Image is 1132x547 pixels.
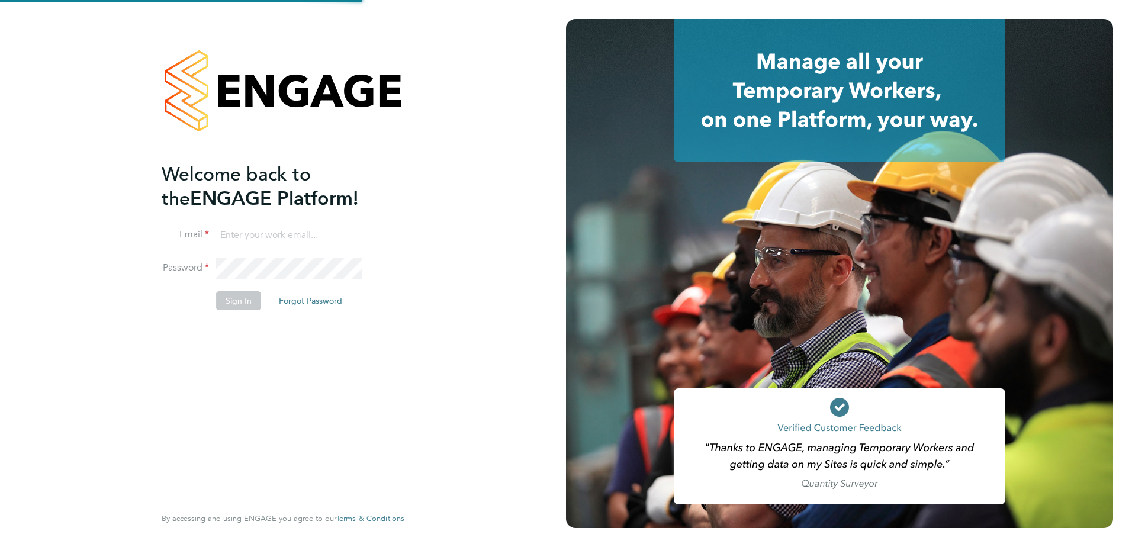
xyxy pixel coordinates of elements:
[162,162,393,211] h2: ENGAGE Platform!
[162,262,209,274] label: Password
[336,514,404,523] a: Terms & Conditions
[162,229,209,241] label: Email
[336,513,404,523] span: Terms & Conditions
[162,163,311,210] span: Welcome back to the
[216,225,362,246] input: Enter your work email...
[216,291,261,310] button: Sign In
[162,513,404,523] span: By accessing and using ENGAGE you agree to our
[269,291,352,310] button: Forgot Password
